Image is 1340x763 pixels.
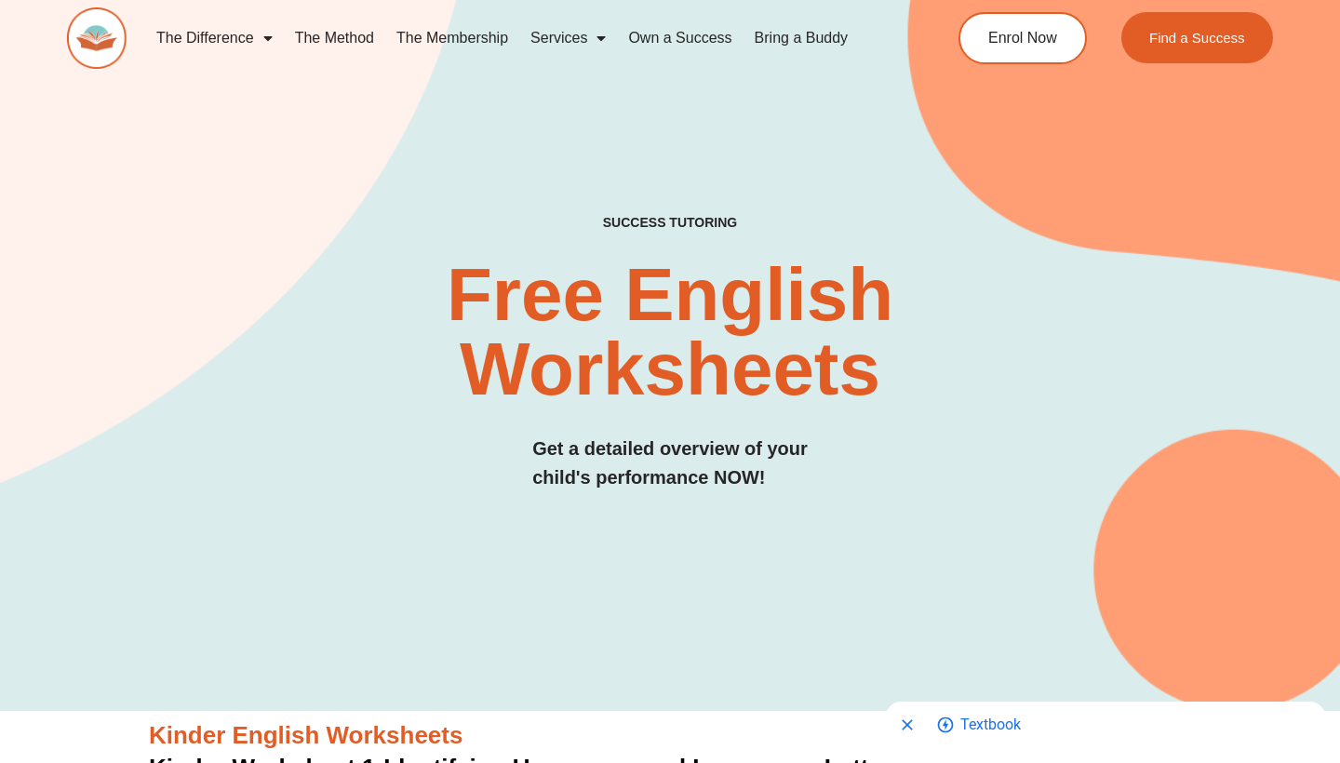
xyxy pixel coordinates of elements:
[385,17,519,60] a: The Membership
[744,17,860,60] a: Bring a Buddy
[145,17,284,60] a: The Difference
[284,17,385,60] a: The Method
[519,17,617,60] a: Services
[988,31,1057,46] span: Enrol Now
[958,12,1087,64] a: Enrol Now
[149,720,1191,752] h3: Kinder English Worksheets
[1121,12,1273,63] a: Find a Success
[491,215,849,231] h4: SUCCESS TUTORING​
[617,17,743,60] a: Own a Success
[145,17,890,60] nav: Menu
[272,258,1067,407] h2: Free English Worksheets​
[898,716,917,734] svg: Close shopping anchor
[960,704,1021,742] span: Go to shopping options for Textbook
[532,435,808,492] h3: Get a detailed overview of your child's performance NOW!
[1149,31,1245,45] span: Find a Success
